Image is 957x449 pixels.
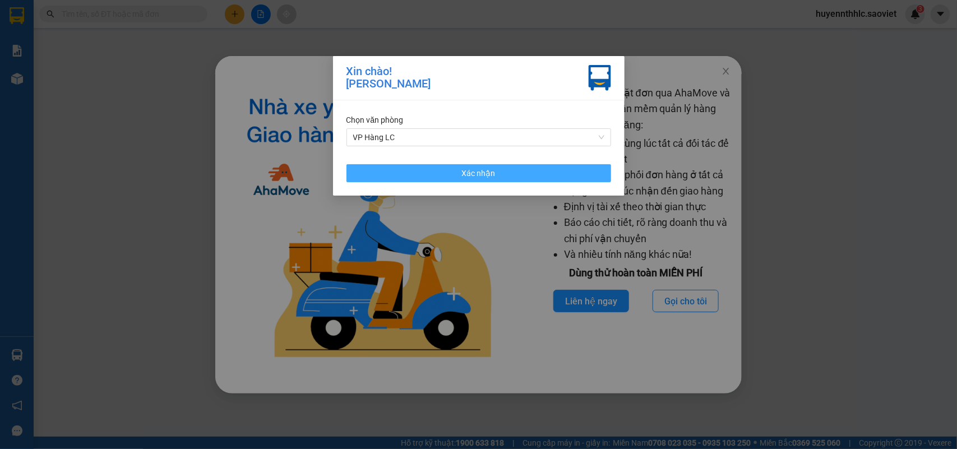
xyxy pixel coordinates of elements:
span: Xác nhận [462,167,496,179]
span: VP Hàng LC [353,129,604,146]
div: Chọn văn phòng [346,114,611,126]
img: vxr-icon [589,65,611,91]
button: Xác nhận [346,164,611,182]
div: Xin chào! [PERSON_NAME] [346,65,431,91]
